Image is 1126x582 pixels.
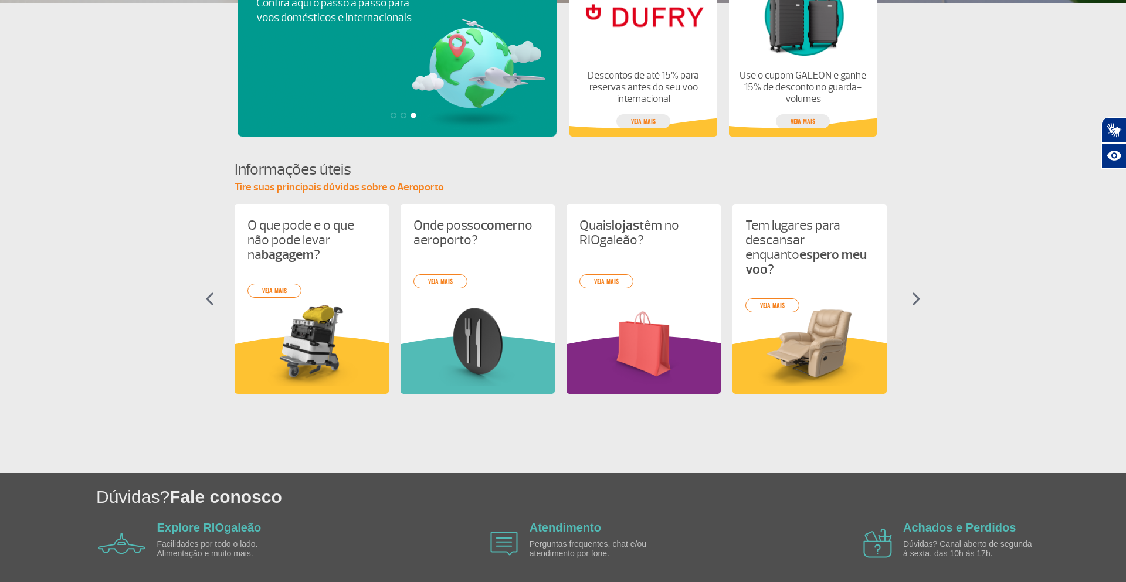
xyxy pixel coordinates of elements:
[481,217,518,234] strong: comer
[235,181,891,195] p: Tire suas principais dúvidas sobre o Aeroporto
[413,274,467,288] a: veja mais
[579,70,707,105] p: Descontos de até 15% para reservas antes do seu voo internacional
[1101,143,1126,169] button: Abrir recursos assistivos.
[1101,117,1126,143] button: Abrir tradutor de língua de sinais.
[732,336,887,394] img: amareloInformacoesUteis.svg
[530,521,601,534] a: Atendimento
[616,114,670,128] a: veja mais
[157,521,262,534] a: Explore RIOgaleão
[490,532,518,556] img: airplane icon
[612,217,639,234] strong: lojas
[745,246,867,278] strong: espero meu voo
[530,540,664,558] p: Perguntas frequentes, chat e/ou atendimento por fone.
[745,218,874,277] p: Tem lugares para descansar enquanto ?
[745,302,874,386] img: card%20informa%C3%A7%C3%B5es%204.png
[1101,117,1126,169] div: Plugin de acessibilidade da Hand Talk.
[413,218,542,247] p: Onde posso no aeroporto?
[739,70,867,105] p: Use o cupom GALEON e ganhe 15% de desconto no guarda-volumes
[745,298,799,312] a: veja mais
[579,302,708,386] img: card%20informa%C3%A7%C3%B5es%206.png
[235,336,389,394] img: amareloInformacoesUteis.svg
[413,302,542,386] img: card%20informa%C3%A7%C3%B5es%208.png
[912,292,921,306] img: seta-direita
[157,540,292,558] p: Facilidades por todo o lado. Alimentação e muito mais.
[247,302,376,386] img: card%20informa%C3%A7%C3%B5es%201.png
[401,336,555,394] img: verdeInformacoesUteis.svg
[247,284,301,298] a: veja mais
[567,336,721,394] img: roxoInformacoesUteis.svg
[903,540,1038,558] p: Dúvidas? Canal aberto de segunda à sexta, das 10h às 17h.
[579,218,708,247] p: Quais têm no RIOgaleão?
[776,114,830,128] a: veja mais
[903,521,1016,534] a: Achados e Perdidos
[205,292,214,306] img: seta-esquerda
[579,274,633,288] a: veja mais
[863,529,892,558] img: airplane icon
[96,485,1126,509] h1: Dúvidas?
[98,533,145,554] img: airplane icon
[262,246,314,263] strong: bagagem
[169,487,282,506] span: Fale conosco
[235,159,891,181] h4: Informações úteis
[247,218,376,262] p: O que pode e o que não pode levar na ?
